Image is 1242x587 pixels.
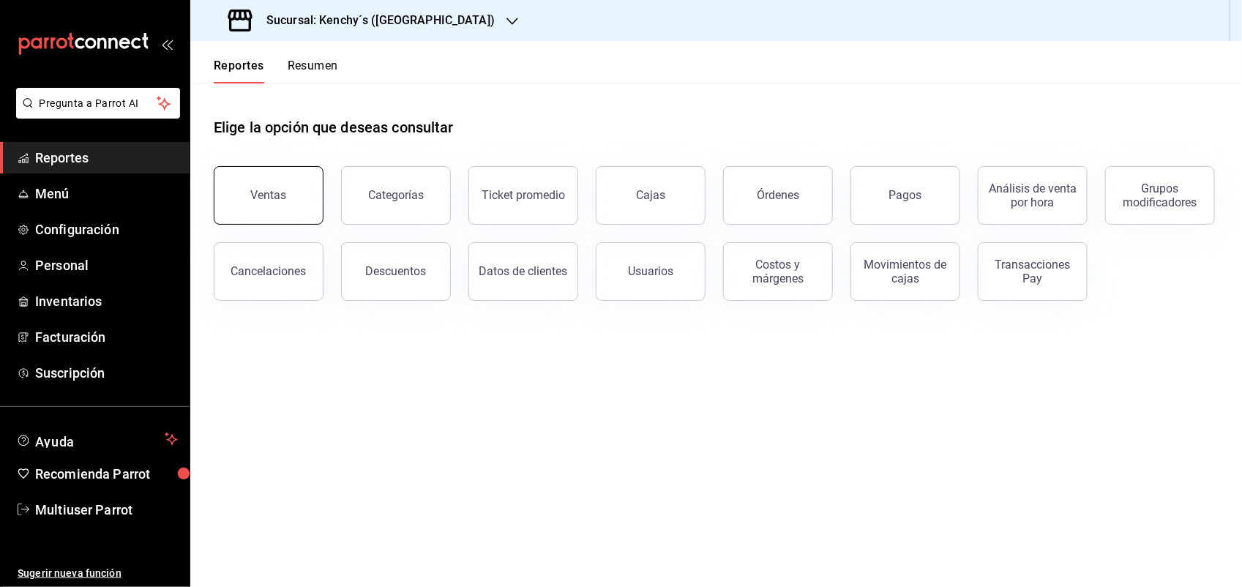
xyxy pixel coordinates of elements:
[10,106,180,121] a: Pregunta a Parrot AI
[214,116,454,138] h1: Elige la opción que deseas consultar
[479,264,568,278] div: Datos de clientes
[35,327,178,347] span: Facturación
[1115,182,1205,209] div: Grupos modificadores
[214,59,338,83] div: navigation tabs
[733,258,823,285] div: Costos y márgenes
[231,264,307,278] div: Cancelaciones
[255,12,495,29] h3: Sucursal: Kenchy´s ([GEOGRAPHIC_DATA])
[35,148,178,168] span: Reportes
[628,264,673,278] div: Usuarios
[35,184,178,203] span: Menú
[35,430,159,448] span: Ayuda
[368,188,424,202] div: Categorías
[35,255,178,275] span: Personal
[860,258,951,285] div: Movimientos de cajas
[1105,166,1215,225] button: Grupos modificadores
[35,464,178,484] span: Recomienda Parrot
[987,258,1078,285] div: Transacciones Pay
[850,166,960,225] button: Pagos
[850,242,960,301] button: Movimientos de cajas
[468,166,578,225] button: Ticket promedio
[596,242,706,301] button: Usuarios
[288,59,338,83] button: Resumen
[251,188,287,202] div: Ventas
[889,188,922,202] div: Pagos
[978,242,1088,301] button: Transacciones Pay
[366,264,427,278] div: Descuentos
[35,500,178,520] span: Multiuser Parrot
[40,96,157,111] span: Pregunta a Parrot AI
[757,188,799,202] div: Órdenes
[723,166,833,225] button: Órdenes
[723,242,833,301] button: Costos y márgenes
[16,88,180,119] button: Pregunta a Parrot AI
[468,242,578,301] button: Datos de clientes
[341,242,451,301] button: Descuentos
[18,566,178,581] span: Sugerir nueva función
[341,166,451,225] button: Categorías
[161,38,173,50] button: open_drawer_menu
[35,363,178,383] span: Suscripción
[636,188,665,202] div: Cajas
[214,242,323,301] button: Cancelaciones
[214,59,264,83] button: Reportes
[482,188,565,202] div: Ticket promedio
[35,220,178,239] span: Configuración
[978,166,1088,225] button: Análisis de venta por hora
[987,182,1078,209] div: Análisis de venta por hora
[214,166,323,225] button: Ventas
[35,291,178,311] span: Inventarios
[596,166,706,225] button: Cajas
